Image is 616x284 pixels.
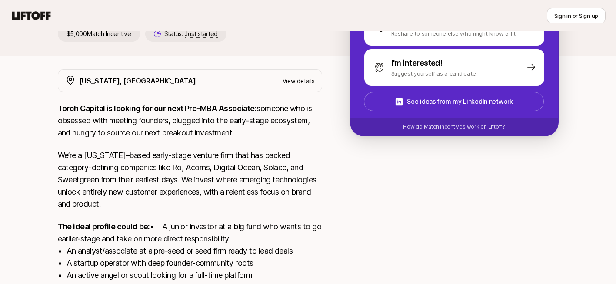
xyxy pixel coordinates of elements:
p: I'm interested! [391,57,443,69]
p: We’re a [US_STATE]–based early-stage venture firm that has backed category-defining companies lik... [58,149,322,210]
button: See ideas from my LinkedIn network [364,92,544,111]
button: Sign in or Sign up [547,8,606,23]
strong: Torch Capital is looking for our next Pre-MBA Associate: [58,104,257,113]
p: How do Match Incentives work on Liftoff? [403,123,505,131]
p: View details [283,76,315,85]
p: See ideas from my LinkedIn network [407,96,513,107]
span: Just started [185,30,218,38]
p: someone who is obsessed with meeting founders, plugged into the early-stage ecosystem, and hungry... [58,102,322,139]
p: $5,000 Match Incentive [58,26,140,42]
strong: The ideal profile could be: [58,222,150,231]
p: Reshare to someone else who might know a fit [391,29,516,38]
p: Status: [164,29,218,39]
p: Suggest yourself as a candidate [391,69,476,78]
p: [US_STATE], [GEOGRAPHIC_DATA] [79,75,196,86]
